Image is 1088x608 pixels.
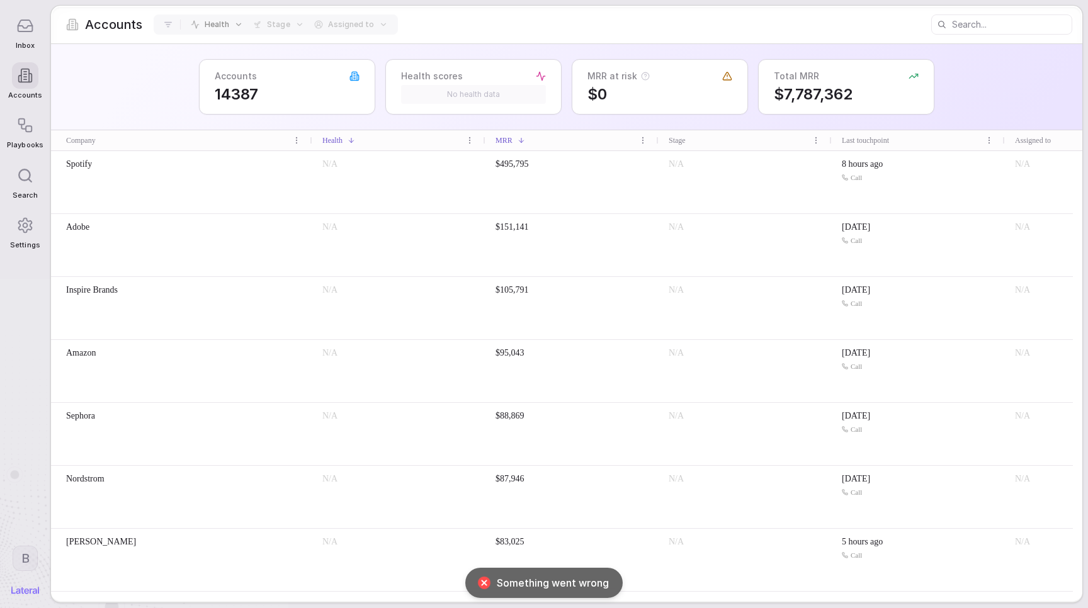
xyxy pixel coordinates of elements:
span: N/A [669,285,684,295]
span: $88,869 [496,411,524,420]
span: 14387 [215,85,360,104]
span: Nordstrom [66,473,105,485]
span: Call [851,236,862,245]
span: Call [851,362,862,371]
a: Accounts [7,56,43,106]
span: N/A [322,348,337,357]
a: Playbooks [7,106,43,155]
span: [DATE] [842,284,870,296]
span: $105,791 [496,285,529,295]
span: [DATE] [842,347,870,359]
span: $95,043 [496,348,524,357]
a: Inbox [7,6,43,56]
span: $83,025 [496,537,524,546]
span: Health scores [401,70,463,82]
span: N/A [322,537,337,546]
span: Assigned to [328,20,374,30]
span: N/A [669,222,684,232]
span: N/A [322,411,337,420]
span: N/A [669,411,684,420]
span: Total MRR [774,70,819,82]
span: Sephora [66,410,95,422]
span: Company [66,135,96,146]
span: $87,946 [496,474,524,483]
span: N/A [322,159,337,169]
span: N/A [1015,222,1030,232]
span: N/A [322,474,337,483]
span: $7,787,362 [774,85,919,104]
div: MRR at risk [587,70,650,82]
span: [PERSON_NAME] [66,536,136,548]
span: N/A [1015,348,1030,357]
span: N/A [1015,474,1030,483]
span: Call [851,299,862,308]
span: [DATE] [842,473,870,485]
span: $495,795 [496,159,529,169]
span: N/A [1015,285,1030,295]
span: Health [205,20,229,30]
span: N/A [1015,537,1030,546]
span: 5 hours ago [842,536,883,548]
span: Inbox [16,42,35,50]
span: No health data [447,89,500,99]
span: Inspire Brands [66,284,118,296]
span: N/A [1015,159,1030,169]
span: Assigned to [1015,135,1051,146]
span: N/A [669,348,684,357]
a: Settings [7,206,43,256]
img: Lateral [11,587,39,594]
span: N/A [669,159,684,169]
span: N/A [669,537,684,546]
span: N/A [669,474,684,483]
span: Spotify [66,158,92,171]
span: $0 [587,85,732,104]
span: B [21,550,30,566]
span: N/A [322,222,337,232]
span: N/A [322,285,337,295]
span: [DATE] [842,221,870,234]
span: Call [851,425,862,434]
span: Accounts [215,70,257,82]
input: Search... [952,16,1071,33]
span: Accounts [8,91,42,99]
span: $151,141 [496,222,529,232]
span: Something went wrong [497,575,609,590]
span: Stage [669,135,686,146]
span: Search [13,191,38,200]
span: Call [851,173,862,182]
span: MRR [496,135,513,146]
span: [DATE] [842,410,870,422]
span: Call [851,551,862,560]
span: Last touchpoint [842,135,889,146]
span: N/A [1015,411,1030,420]
span: Call [851,488,862,497]
span: Adobe [66,221,89,234]
span: Accounts [85,16,142,33]
span: 8 hours ago [842,158,883,171]
span: Amazon [66,347,96,359]
span: Settings [10,241,40,249]
span: Playbooks [7,141,43,149]
span: Health [322,135,343,146]
span: Stage [267,20,290,30]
